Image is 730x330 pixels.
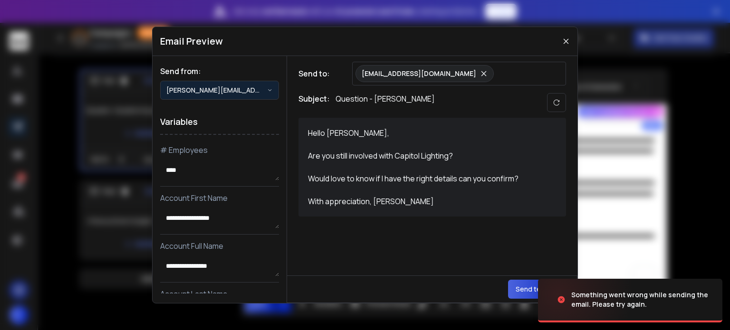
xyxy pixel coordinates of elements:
[160,144,279,156] p: # Employees
[308,127,519,139] div: Hello [PERSON_NAME],
[160,66,279,77] h1: Send from:
[160,35,223,48] h1: Email Preview
[160,240,279,252] p: Account Full Name
[308,173,519,184] div: Would love to know if I have the right details can you confirm?
[362,69,476,78] p: [EMAIL_ADDRESS][DOMAIN_NAME]
[160,192,279,204] p: Account First Name
[308,139,519,161] div: Are you still involved with Capitol Lighting?
[160,288,279,300] p: Account Last Name
[508,280,573,299] button: Send test email
[160,109,279,135] h1: Variables
[298,93,330,112] h1: Subject:
[571,290,711,309] div: Something went wrong while sending the email. Please try again.
[308,196,519,207] div: With appreciation, [PERSON_NAME]
[336,93,435,112] p: Question - [PERSON_NAME]
[298,68,336,79] h1: Send to:
[538,274,633,325] img: image
[166,85,267,95] p: [PERSON_NAME][EMAIL_ADDRESS][DOMAIN_NAME]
